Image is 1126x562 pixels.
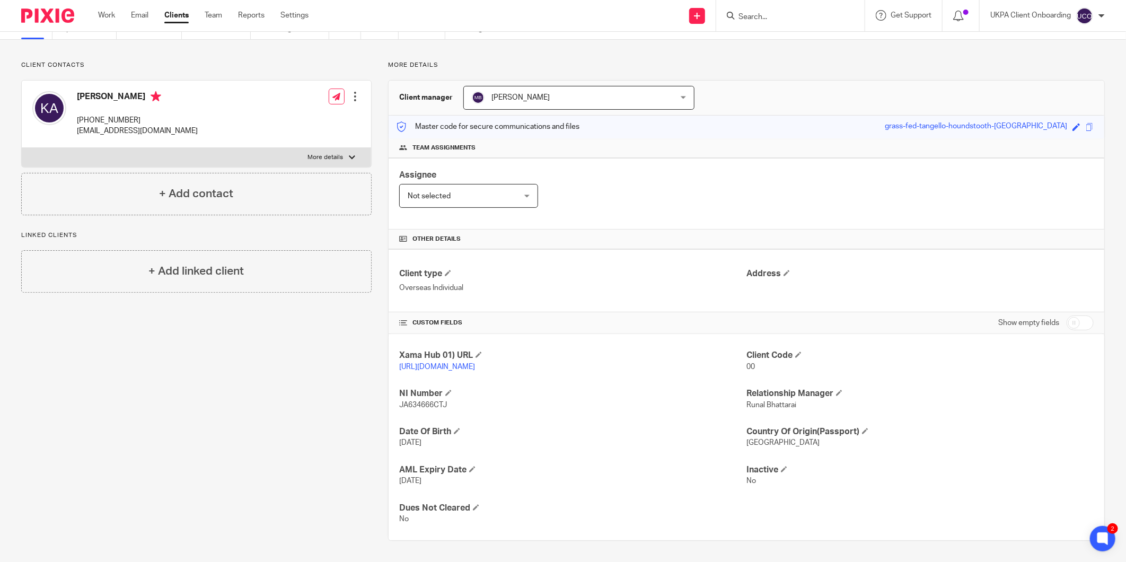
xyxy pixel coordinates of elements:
h4: Date Of Birth [399,426,746,437]
p: UKPA Client Onboarding [990,10,1071,21]
h4: + Add contact [159,186,233,202]
p: [EMAIL_ADDRESS][DOMAIN_NAME] [77,126,198,136]
span: [GEOGRAPHIC_DATA] [746,439,820,446]
img: Pixie [21,8,74,23]
h4: Dues Not Cleared [399,503,746,514]
a: Clients [164,10,189,21]
h4: CUSTOM FIELDS [399,319,746,327]
a: Reports [238,10,265,21]
span: Other details [412,235,461,243]
span: 00 [746,363,755,371]
span: No [399,515,409,523]
a: Email [131,10,148,21]
span: Get Support [891,12,931,19]
a: Settings [280,10,309,21]
i: Primary [151,91,161,102]
p: More details [308,153,344,162]
img: svg%3E [472,91,485,104]
div: 2 [1107,523,1118,534]
p: Linked clients [21,231,372,240]
p: Overseas Individual [399,283,746,293]
a: [URL][DOMAIN_NAME] [399,363,475,371]
h4: Inactive [746,464,1094,476]
a: Work [98,10,115,21]
h4: + Add linked client [148,263,244,279]
span: [DATE] [399,439,421,446]
img: svg%3E [32,91,66,125]
p: More details [388,61,1105,69]
span: Not selected [408,192,451,200]
span: Assignee [399,171,436,179]
span: Runal Bhattarai [746,401,796,409]
h4: Country Of Origin(Passport) [746,426,1094,437]
h4: [PERSON_NAME] [77,91,198,104]
span: JA634666CTJ [399,401,447,409]
span: [DATE] [399,477,421,485]
h3: Client manager [399,92,453,103]
div: grass-fed-tangello-houndstooth-[GEOGRAPHIC_DATA] [885,121,1067,133]
span: Team assignments [412,144,476,152]
input: Search [737,13,833,22]
span: No [746,477,756,485]
a: Team [205,10,222,21]
h4: NI Number [399,388,746,399]
h4: Client Code [746,350,1094,361]
img: svg%3E [1076,7,1093,24]
p: Master code for secure communications and files [397,121,579,132]
h4: AML Expiry Date [399,464,746,476]
h4: Xama Hub 01) URL [399,350,746,361]
p: [PHONE_NUMBER] [77,115,198,126]
label: Show empty fields [998,318,1059,328]
h4: Relationship Manager [746,388,1094,399]
span: [PERSON_NAME] [491,94,550,101]
h4: Client type [399,268,746,279]
p: Client contacts [21,61,372,69]
h4: Address [746,268,1094,279]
